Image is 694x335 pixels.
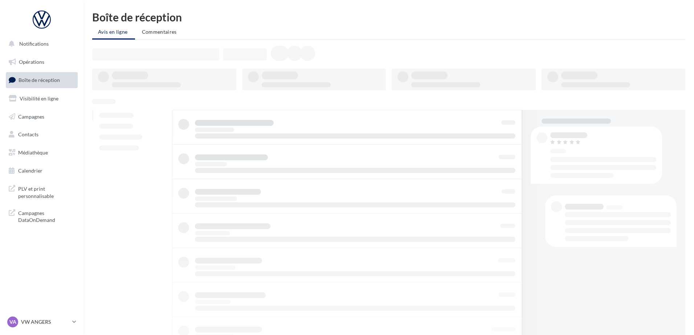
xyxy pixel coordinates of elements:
span: Campagnes DataOnDemand [18,208,75,224]
span: Commentaires [142,29,177,35]
span: Boîte de réception [19,77,60,83]
div: Boîte de réception [92,12,685,22]
button: Notifications [4,36,76,51]
span: Opérations [19,59,44,65]
a: Contacts [4,127,79,142]
a: VA VW ANGERS [6,315,78,329]
span: Visibilité en ligne [20,95,58,102]
span: Notifications [19,41,49,47]
a: Boîte de réception [4,72,79,88]
p: VW ANGERS [21,318,69,326]
a: Opérations [4,54,79,70]
a: Calendrier [4,163,79,178]
a: PLV et print personnalisable [4,181,79,202]
span: Contacts [18,131,38,137]
span: Calendrier [18,167,42,174]
span: Médiathèque [18,149,48,156]
a: Campagnes DataOnDemand [4,205,79,227]
a: Campagnes [4,109,79,124]
a: Visibilité en ligne [4,91,79,106]
span: VA [9,318,16,326]
span: PLV et print personnalisable [18,184,75,199]
span: Campagnes [18,113,44,119]
a: Médiathèque [4,145,79,160]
